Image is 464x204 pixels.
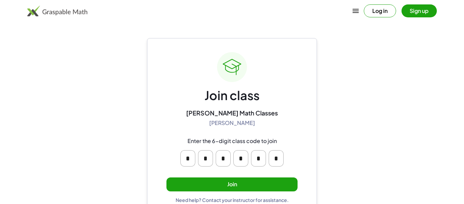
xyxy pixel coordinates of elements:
[364,4,396,17] button: Log in
[233,150,248,167] input: Please enter OTP character 4
[188,138,277,145] div: Enter the 6-digit class code to join
[204,88,260,104] div: Join class
[216,150,231,167] input: Please enter OTP character 3
[269,150,284,167] input: Please enter OTP character 6
[251,150,266,167] input: Please enter OTP character 5
[176,197,289,203] div: Need help? Contact your instructor for assistance.
[209,120,255,127] div: [PERSON_NAME]
[180,150,195,167] input: Please enter OTP character 1
[198,150,213,167] input: Please enter OTP character 2
[401,4,437,17] button: Sign up
[186,109,278,117] div: [PERSON_NAME] Math Classes
[166,177,298,191] button: Join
